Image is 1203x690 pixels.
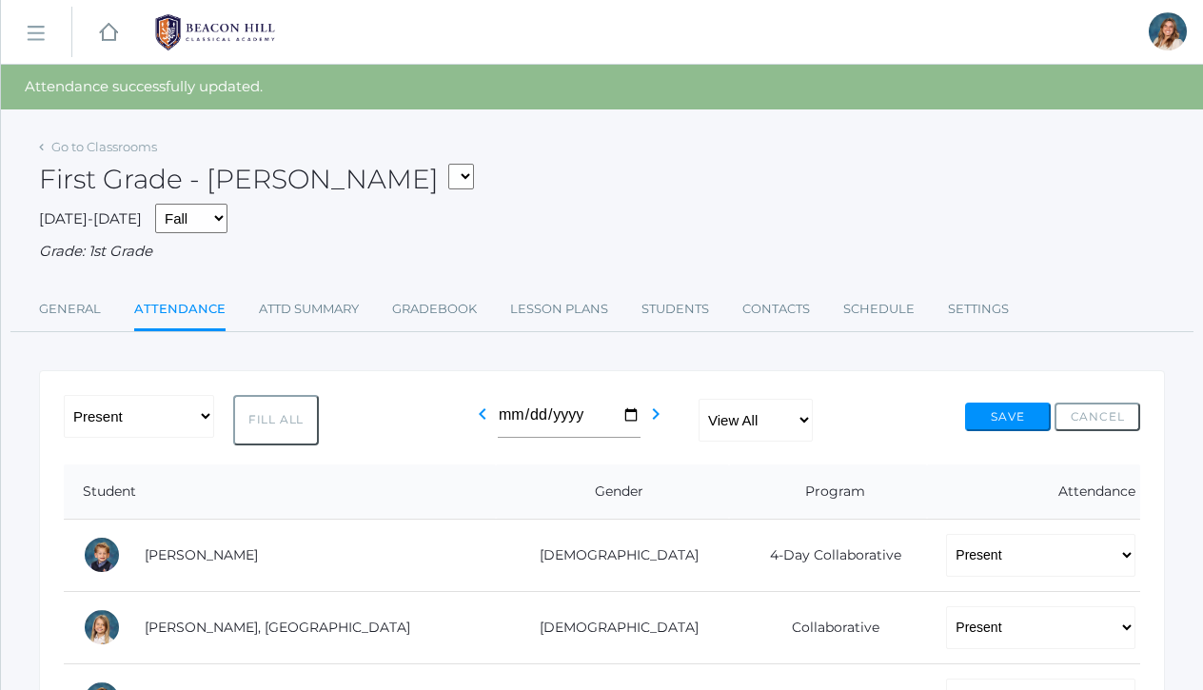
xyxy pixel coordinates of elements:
button: Fill All [233,395,319,445]
div: Grade: 1st Grade [39,241,1165,263]
a: Gradebook [392,290,477,328]
a: chevron_right [644,411,667,429]
a: General [39,290,101,328]
i: chevron_right [644,403,667,425]
th: Program [729,464,927,520]
a: [PERSON_NAME], [GEOGRAPHIC_DATA] [145,619,410,636]
div: Nolan Alstot [83,536,121,574]
div: Attendance successfully updated. [1,65,1203,109]
a: chevron_left [471,411,494,429]
a: Contacts [742,290,810,328]
td: [DEMOGRAPHIC_DATA] [496,519,729,591]
td: Collaborative [729,591,927,663]
a: Settings [948,290,1009,328]
a: Go to Classrooms [51,139,157,154]
a: Attendance [134,290,226,331]
span: [DATE]-[DATE] [39,209,142,227]
h2: First Grade - [PERSON_NAME] [39,165,474,194]
td: 4-Day Collaborative [729,519,927,591]
th: Student [64,464,496,520]
a: Lesson Plans [510,290,608,328]
a: [PERSON_NAME] [145,546,258,563]
div: Liv Barber [1149,12,1187,50]
th: Gender [496,464,729,520]
div: Isla Armstrong [83,608,121,646]
th: Attendance [927,464,1140,520]
button: Save [965,403,1051,431]
img: BHCALogos-05-308ed15e86a5a0abce9b8dd61676a3503ac9727e845dece92d48e8588c001991.png [144,9,286,56]
button: Cancel [1055,403,1140,431]
i: chevron_left [471,403,494,425]
td: [DEMOGRAPHIC_DATA] [496,591,729,663]
a: Students [641,290,709,328]
a: Schedule [843,290,915,328]
a: Attd Summary [259,290,359,328]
